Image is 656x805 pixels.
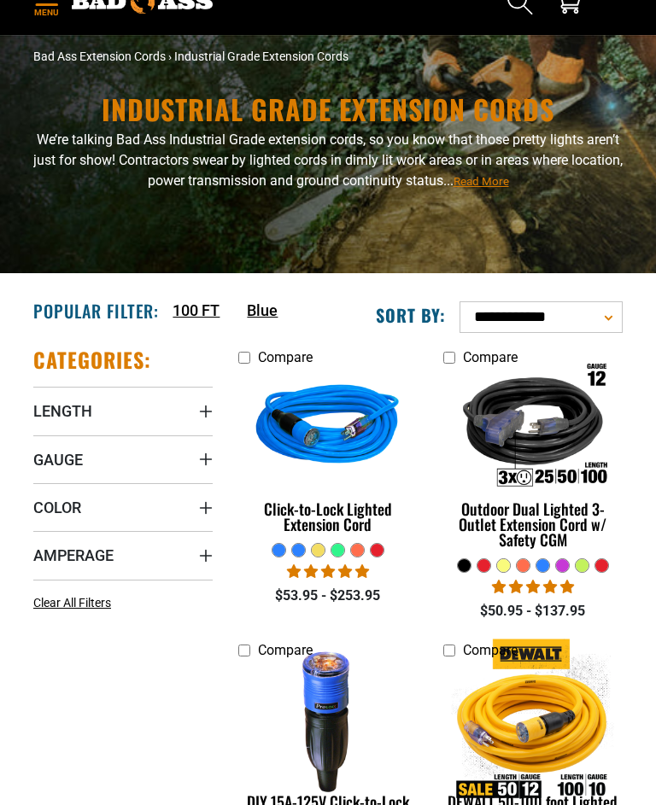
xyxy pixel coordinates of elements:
img: DIY 15A-125V Click-to-Lock Lighted Connector [237,639,419,802]
img: Outdoor Dual Lighted 3-Outlet Extension Cord w/ Safety CGM [442,347,624,509]
h2: Categories: [33,347,151,373]
img: DEWALT 50-100 foot Lighted Click-to-Lock CGM Extension Cord 15A SJTW [442,639,624,802]
summary: Color [33,483,213,531]
span: Gauge [33,450,83,470]
span: Menu [33,6,59,19]
span: Compare [258,349,313,365]
span: Read More [454,175,509,188]
h1: Industrial Grade Extension Cords [33,96,623,123]
span: Compare [258,642,313,658]
span: Color [33,498,81,517]
span: 4.80 stars [492,579,574,595]
a: Bad Ass Extension Cords [33,50,166,63]
span: Compare [463,349,518,365]
span: Clear All Filters [33,596,111,610]
div: Click-to-Lock Lighted Extension Cord [238,501,418,532]
span: Length [33,401,92,421]
summary: Gauge [33,435,213,483]
span: › [168,50,172,63]
a: Outdoor Dual Lighted 3-Outlet Extension Cord w/ Safety CGM Outdoor Dual Lighted 3-Outlet Extensio... [443,374,623,557]
span: Compare [463,642,518,658]
p: We’re talking Bad Ass Industrial Grade extension cords, so you know that those pretty lights aren... [33,130,623,191]
h2: Popular Filter: [33,300,159,322]
div: Outdoor Dual Lighted 3-Outlet Extension Cord w/ Safety CGM [443,501,623,547]
img: blue [237,347,419,509]
a: 100 FT [173,299,220,322]
span: 4.87 stars [287,563,369,580]
div: $53.95 - $253.95 [238,586,418,606]
a: blue Click-to-Lock Lighted Extension Cord [238,374,418,542]
a: Blue [247,299,278,322]
span: Industrial Grade Extension Cords [174,50,348,63]
label: Sort by: [376,304,446,326]
div: $50.95 - $137.95 [443,601,623,621]
span: Amperage [33,545,114,565]
summary: Length [33,387,213,435]
a: Clear All Filters [33,594,118,612]
summary: Amperage [33,531,213,579]
nav: breadcrumbs [33,48,623,66]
